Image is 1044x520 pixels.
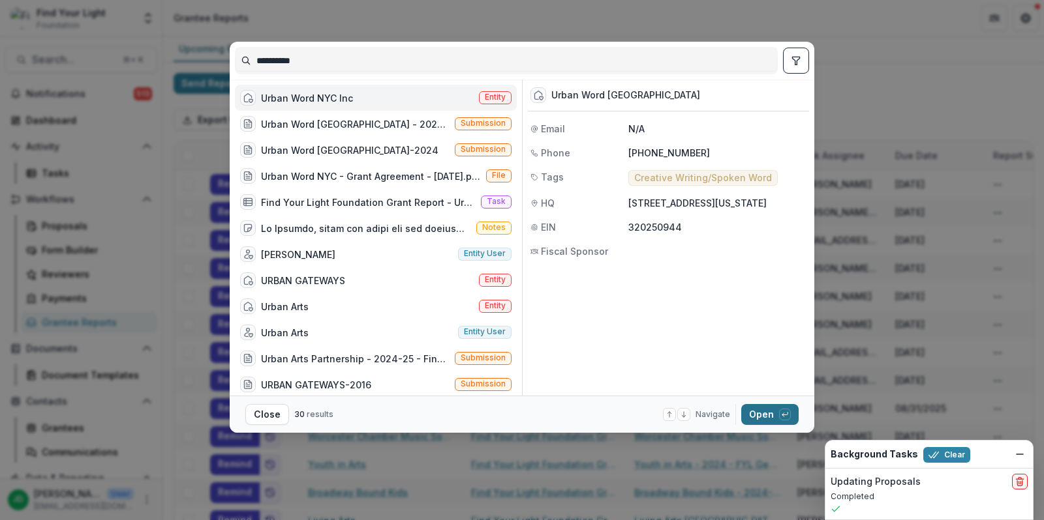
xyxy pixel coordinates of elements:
p: N/A [628,122,806,136]
div: Urban Word NYC - Grant Agreement - [DATE].pdf [261,169,481,183]
span: results [307,409,333,419]
span: Task [487,197,506,206]
div: Urban Word NYC Inc [261,91,353,105]
button: toggle filters [783,48,809,74]
div: Urban Arts Partnership - 2024-25 - Find Your Light Foundation Request for Proposal [261,352,450,366]
div: [PERSON_NAME] [261,248,335,261]
span: Email [541,122,565,136]
span: Entity user [464,249,506,258]
div: Urban Arts [261,326,309,339]
span: Submission [461,379,506,388]
span: Notes [482,223,506,232]
span: 30 [294,409,305,419]
span: Entity [485,93,506,102]
p: Completed [831,491,1028,502]
button: delete [1012,474,1028,489]
button: Close [245,404,289,425]
span: Creative Writing/Spoken Word [634,173,772,184]
h2: Updating Proposals [831,476,921,487]
span: HQ [541,196,555,210]
div: Urban Arts [261,300,309,313]
span: Entity [485,301,506,310]
p: [STREET_ADDRESS][US_STATE] [628,196,806,210]
div: Find Your Light Foundation Grant Report - Urban Word [GEOGRAPHIC_DATA] [261,195,476,209]
span: Tags [541,170,564,184]
span: Navigate [696,409,730,420]
span: EIN [541,220,556,234]
button: Dismiss [1012,446,1028,462]
div: Urban Word [GEOGRAPHIC_DATA] [551,90,700,101]
span: Submission [461,145,506,154]
div: Urban Word [GEOGRAPHIC_DATA]-2024 [261,143,438,157]
div: Lo Ipsumdo, sitam con adipi eli sed doeiusmod tempori!!&utla;Etd, ma aliquaenim adm v quisno ex u... [261,222,471,235]
p: [PHONE_NUMBER] [628,146,806,160]
span: Entity user [464,327,506,336]
p: 320250944 [628,220,806,234]
span: Submission [461,119,506,128]
span: Fiscal Sponsor [541,244,608,258]
div: URBAN GATEWAYS [261,274,345,287]
div: URBAN GATEWAYS-2016 [261,378,371,392]
span: Submission [461,353,506,362]
span: Phone [541,146,570,160]
button: Clear [923,447,970,463]
span: File [492,171,506,180]
h2: Background Tasks [831,449,918,460]
div: Urban Word [GEOGRAPHIC_DATA] - 2024 - FYL General Grant Application (free after-school creative w... [261,117,450,131]
span: Entity [485,275,506,284]
button: Open [741,404,799,425]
